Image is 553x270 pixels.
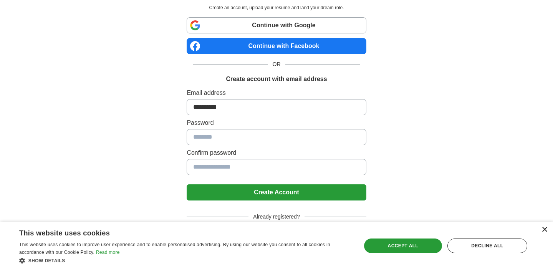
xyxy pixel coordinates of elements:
span: OR [268,60,285,68]
div: Show details [19,257,351,264]
p: Create an account, upload your resume and land your dream role. [188,4,364,11]
label: Password [187,118,366,128]
div: Decline all [447,239,527,253]
div: Accept all [364,239,442,253]
span: This website uses cookies to improve user experience and to enable personalised advertising. By u... [19,242,330,255]
a: Read more, opens a new window [96,250,120,255]
div: Close [541,227,547,233]
label: Email address [187,88,366,98]
span: Show details [28,258,65,263]
a: Continue with Google [187,17,366,33]
button: Create Account [187,184,366,200]
div: This website uses cookies [19,226,332,238]
span: Already registered? [248,213,304,221]
h1: Create account with email address [226,75,327,84]
a: Continue with Facebook [187,38,366,54]
label: Confirm password [187,148,366,157]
